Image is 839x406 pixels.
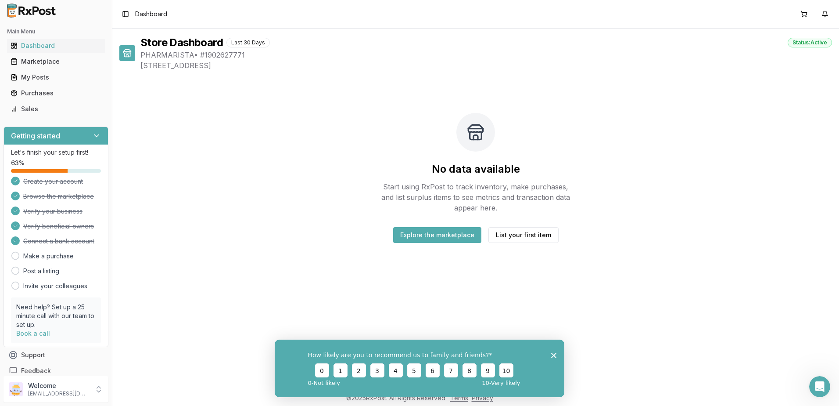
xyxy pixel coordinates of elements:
[4,70,108,84] button: My Posts
[11,130,60,141] h3: Getting started
[7,85,105,101] a: Purchases
[28,381,89,390] p: Welcome
[11,148,101,157] p: Let's finish your setup first!
[9,382,23,396] img: User avatar
[4,39,108,53] button: Dashboard
[135,10,167,18] span: Dashboard
[135,10,167,18] nav: breadcrumb
[23,222,94,231] span: Verify beneficial owners
[23,252,74,261] a: Make a purchase
[809,376,830,397] iframe: Intercom live chat
[21,366,51,375] span: Feedback
[23,192,94,201] span: Browse the marketplace
[432,162,520,176] h2: No data available
[11,89,101,98] div: Purchases
[7,28,105,35] h2: Main Menu
[11,57,101,66] div: Marketplace
[11,73,101,82] div: My Posts
[4,86,108,100] button: Purchases
[23,237,94,246] span: Connect a bank account
[4,54,108,69] button: Marketplace
[140,36,223,50] h1: Store Dashboard
[4,347,108,363] button: Support
[788,38,832,47] div: Status: Active
[4,363,108,379] button: Feedback
[7,69,105,85] a: My Posts
[16,330,50,337] a: Book a call
[11,159,25,167] span: 63 %
[11,41,101,50] div: Dashboard
[377,181,574,213] p: Start using RxPost to track inventory, make purchases, and list surplus items to see metrics and ...
[7,38,105,54] a: Dashboard
[140,60,832,71] span: [STREET_ADDRESS]
[16,303,96,329] p: Need help? Set up a 25 minute call with our team to set up.
[4,102,108,116] button: Sales
[23,282,87,290] a: Invite your colleagues
[23,177,83,186] span: Create your account
[488,227,559,243] button: List your first item
[23,267,59,275] a: Post a listing
[11,105,101,113] div: Sales
[7,54,105,69] a: Marketplace
[393,227,481,243] button: Explore the marketplace
[450,394,468,402] a: Terms
[140,50,832,60] span: PHARMARISTA • # 1902627771
[4,4,60,18] img: RxPost Logo
[472,394,493,402] a: Privacy
[7,101,105,117] a: Sales
[23,207,82,216] span: Verify your business
[28,390,89,397] p: [EMAIL_ADDRESS][DOMAIN_NAME]
[226,38,270,47] div: Last 30 Days
[275,340,564,397] iframe: Survey from RxPost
